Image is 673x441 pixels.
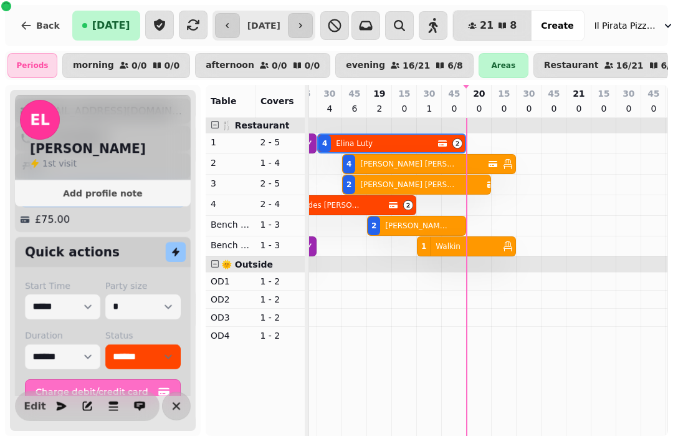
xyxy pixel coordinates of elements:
p: morning [73,61,114,70]
div: Periods [7,53,57,78]
p: OD1 [211,275,251,288]
button: Edit [22,394,47,419]
p: 15 [598,87,609,100]
span: 🍴 Restaurant [221,120,290,130]
p: Walkin [436,241,461,251]
p: Bench Right [211,239,251,251]
p: 45 [348,87,360,100]
p: 0 / 0 [272,61,287,70]
p: 2 - 4 [260,198,300,210]
div: Areas [479,53,528,78]
p: OD2 [211,293,251,306]
p: Bench Left [211,218,251,231]
p: 2 - 5 [260,136,300,148]
div: 1 [421,241,426,251]
div: 4 [322,138,327,148]
p: 1 - 3 [260,239,300,251]
p: 1 - 4 [260,157,300,169]
p: 2 - 5 [260,177,300,190]
span: Create [541,21,573,30]
p: 0 [474,102,484,115]
p: 19 [373,87,385,100]
p: 45 [448,87,460,100]
p: 0 / 0 [305,61,320,70]
button: 218 [453,11,532,41]
p: 30 [623,87,634,100]
p: 0 [649,102,659,115]
p: 30 [323,87,335,100]
button: [DATE] [72,11,140,41]
span: [DATE] [92,21,130,31]
p: [PERSON_NAME] [PERSON_NAME] [360,180,456,190]
button: morning0/00/0 [62,53,190,78]
p: OD4 [211,329,251,342]
span: EL [30,112,50,127]
h2: [PERSON_NAME] [30,140,146,157]
p: 0 [599,102,609,115]
span: 21 [480,21,494,31]
p: 1 - 2 [260,329,300,342]
h2: Quick actions [25,243,120,261]
span: 8 [510,21,517,31]
p: 30 [523,87,535,100]
p: 6 [350,102,360,115]
div: 2 [371,221,376,231]
p: 0 / 0 [165,61,180,70]
p: [PERSON_NAME] [PERSON_NAME] [360,159,457,169]
p: 1 - 2 [260,311,300,324]
p: 0 / 0 [131,61,147,70]
p: 21 [573,87,585,100]
p: 0 [499,102,509,115]
p: 1 [211,136,251,148]
span: Back [36,21,60,30]
span: st [48,158,59,168]
p: 0 [624,102,634,115]
p: visit [42,157,77,170]
span: 🌞 Outside [221,259,273,269]
button: Add profile note [20,185,186,201]
p: 1 - 2 [260,293,300,306]
button: evening16/216/8 [335,53,474,78]
p: 16 / 21 [403,61,430,70]
p: 1 [424,102,434,115]
p: 3 [211,177,251,190]
span: 1 [42,158,48,168]
div: 2 [346,180,351,190]
span: Edit [27,401,42,411]
label: Status [105,329,181,342]
p: 0 [549,102,559,115]
p: 1 - 3 [260,218,300,231]
p: Elina Luty [336,138,373,148]
p: afternoon [206,61,254,70]
p: 0 [399,102,409,115]
p: Mercedes [PERSON_NAME] [285,200,365,210]
p: OD3 [211,311,251,324]
span: Covers [260,96,294,106]
span: Charge debit/credit card [36,387,155,396]
p: 30 [423,87,435,100]
button: Back [10,11,70,41]
div: 4 [346,159,351,169]
p: 6 / 8 [447,61,463,70]
button: Create [531,11,583,41]
span: Table [211,96,237,106]
p: 45 [548,87,560,100]
p: [PERSON_NAME] [PERSON_NAME] [385,221,449,231]
p: 15 [498,87,510,100]
p: 2 [211,157,251,169]
p: 1 - 2 [260,275,300,288]
p: 16 / 21 [616,61,644,70]
p: 2 [375,102,384,115]
p: 4 [325,102,335,115]
p: Restaurant [544,61,599,70]
div: Cancellation Fee [20,186,186,207]
p: 15 [398,87,410,100]
p: 20 [473,87,485,100]
p: 0 [449,102,459,115]
label: Duration [25,329,100,342]
p: 45 [647,87,659,100]
p: 4 [211,198,251,210]
button: afternoon0/00/0 [195,53,330,78]
button: Charge debit/credit card [25,379,181,404]
span: Il Pirata Pizzata [594,19,657,32]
